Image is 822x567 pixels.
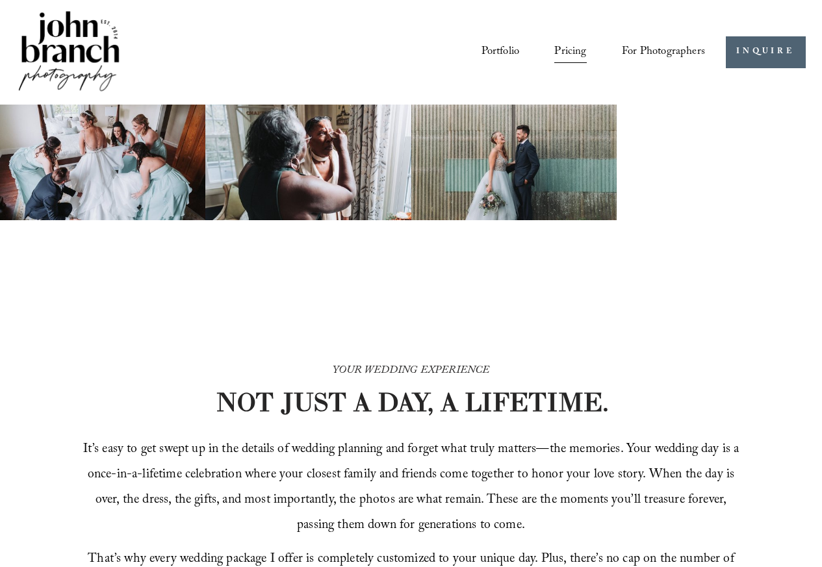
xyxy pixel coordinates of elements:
a: Pricing [554,40,586,64]
img: John Branch IV Photography [16,8,122,96]
span: For Photographers [622,42,705,63]
span: It’s easy to get swept up in the details of wedding planning and forget what truly matters—the me... [83,439,743,538]
a: folder dropdown [622,40,705,64]
a: INQUIRE [726,36,806,68]
a: Portfolio [482,40,520,64]
em: YOUR WEDDING EXPERIENCE [333,362,490,381]
img: Woman applying makeup to another woman near a window with floral curtains and autumn flowers. [205,105,411,221]
strong: NOT JUST A DAY, A LIFETIME. [216,386,609,418]
img: A bride and groom standing together, laughing, with the bride holding a bouquet in front of a cor... [411,105,617,221]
